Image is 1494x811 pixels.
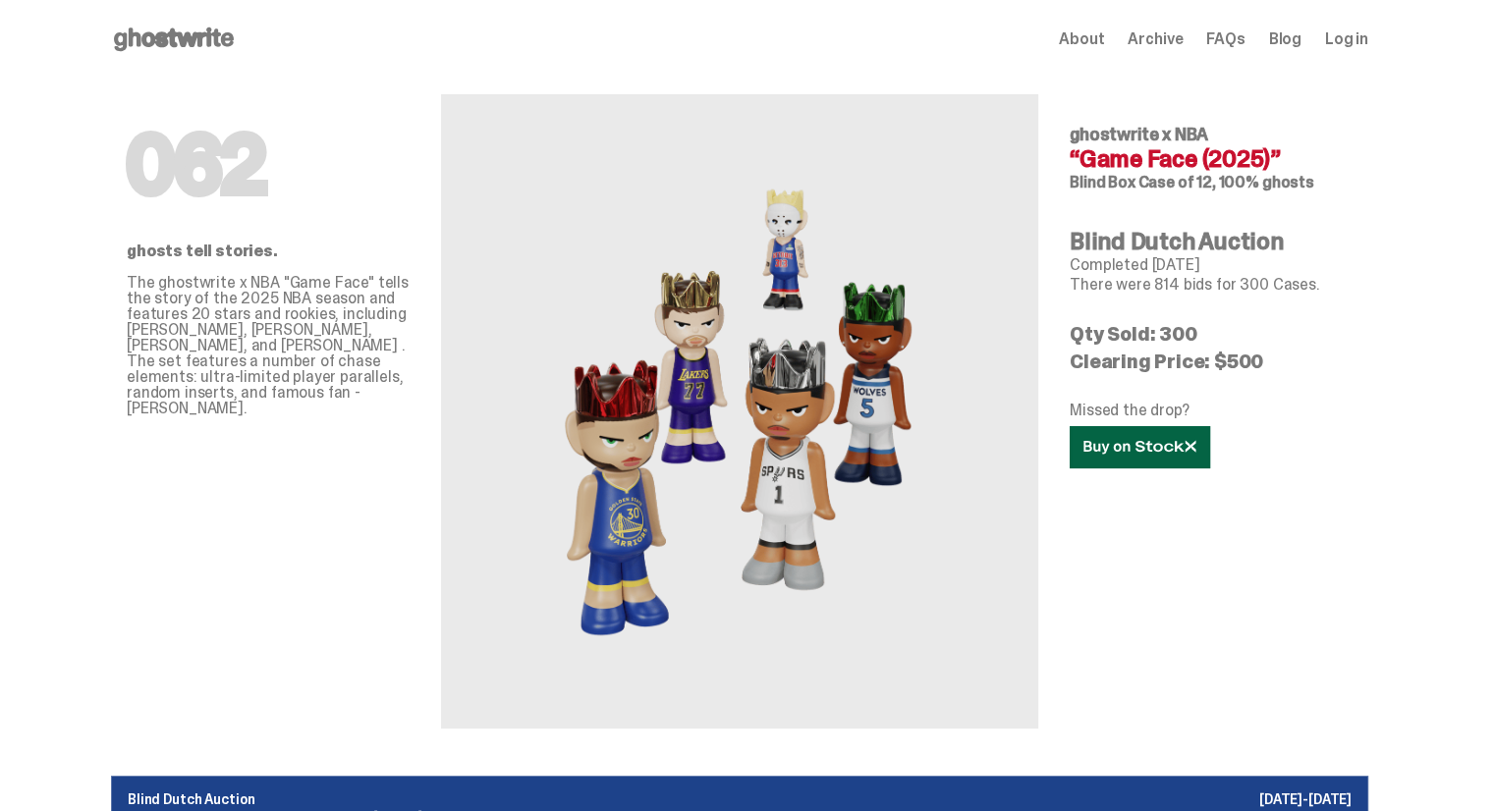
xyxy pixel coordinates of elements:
a: Archive [1128,31,1183,47]
p: There were 814 bids for 300 Cases. [1070,277,1353,293]
h4: “Game Face (2025)” [1070,147,1353,171]
p: Qty Sold: 300 [1070,324,1353,344]
span: ghostwrite x NBA [1070,123,1208,146]
p: Clearing Price: $500 [1070,351,1353,371]
p: Blind Dutch Auction [128,792,1352,806]
p: [DATE]-[DATE] [1259,792,1352,806]
h4: Blind Dutch Auction [1070,230,1353,253]
span: Blind Box Case of 12, 100% ghosts [1070,172,1314,192]
a: Log in [1325,31,1368,47]
p: ghosts tell stories. [127,243,410,259]
a: Blog [1269,31,1301,47]
img: NBA&ldquo;Game Face (2025)&rdquo; [524,141,956,681]
h1: 062 [127,126,410,204]
a: FAQs [1206,31,1245,47]
p: Missed the drop? [1070,403,1353,418]
a: About [1059,31,1104,47]
p: Completed [DATE] [1070,257,1353,273]
p: The ghostwrite x NBA "Game Face" tells the story of the 2025 NBA season and features 20 stars and... [127,275,410,416]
